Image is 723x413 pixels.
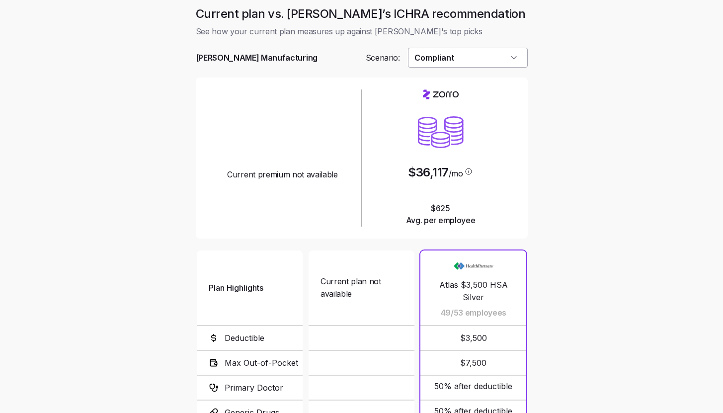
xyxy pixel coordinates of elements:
span: Max Out-of-Pocket [225,357,298,369]
span: $36,117 [408,166,449,178]
span: Avg. per employee [406,214,476,227]
span: 50% after deductible [434,380,512,393]
img: Carrier [454,256,493,275]
span: Deductible [225,332,264,344]
span: $625 [406,202,476,227]
span: [PERSON_NAME] Manufacturing [196,52,318,64]
h1: Current plan vs. [PERSON_NAME]’s ICHRA recommendation [196,6,528,21]
span: 49/53 employees [441,307,506,319]
span: Current plan not available [321,275,402,300]
span: Scenario: [366,52,400,64]
span: $7,500 [432,351,514,375]
span: Atlas $3,500 HSA Silver [432,279,514,304]
span: Plan Highlights [209,282,263,294]
span: Current premium not available [227,168,338,181]
span: See how your current plan measures up against [PERSON_NAME]'s top picks [196,25,528,38]
span: $3,500 [432,326,514,350]
span: Primary Doctor [225,382,283,394]
span: /mo [449,169,463,177]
